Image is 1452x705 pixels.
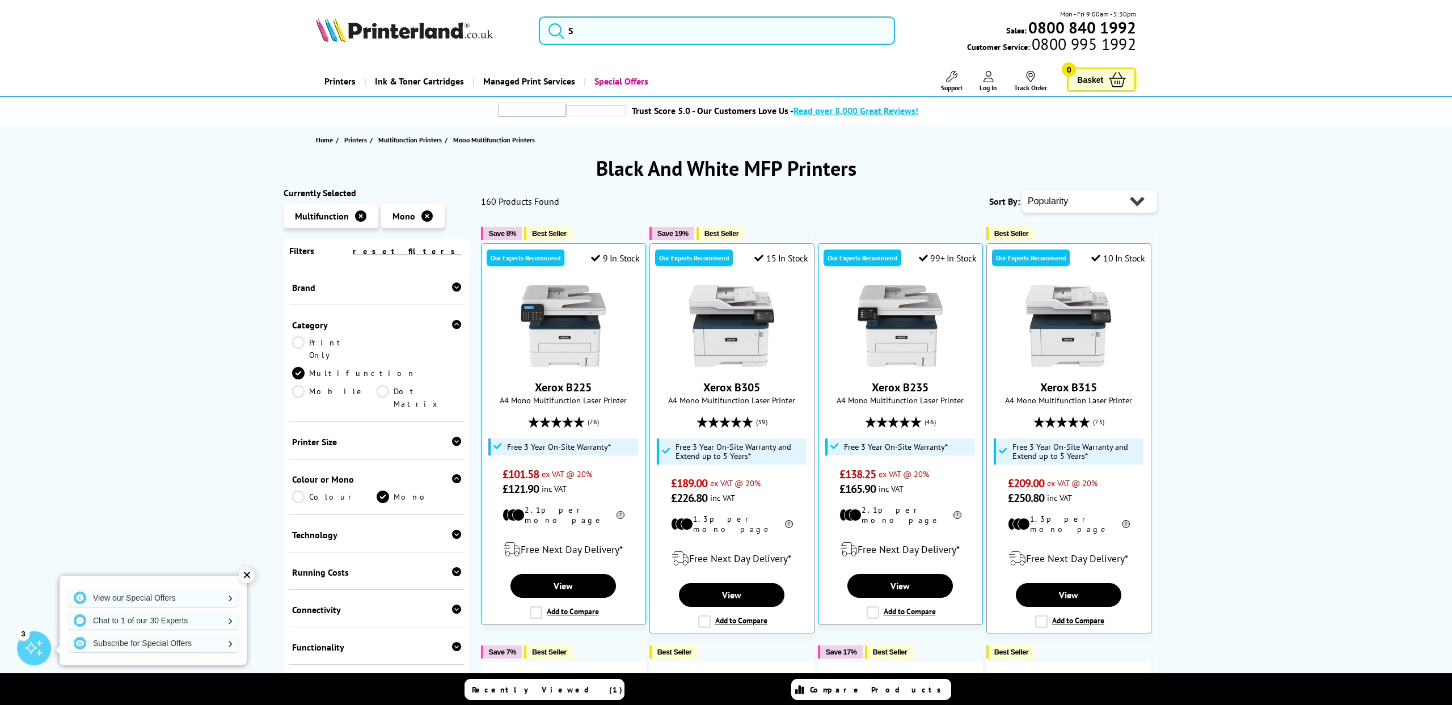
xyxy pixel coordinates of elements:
[824,534,977,565] div: modal_delivery
[521,284,606,369] img: Xerox B225
[284,187,470,199] div: Currently Selected
[503,505,624,525] li: 2.1p per mono page
[17,627,29,640] div: 3
[1008,514,1130,534] li: 1.3p per mono page
[698,615,767,628] label: Add to Compare
[1027,22,1136,33] a: 0800 840 1992
[657,648,692,656] span: Best Seller
[993,543,1145,575] div: modal_delivery
[1093,411,1104,433] span: (73)
[353,246,461,256] a: reset filters
[826,648,857,656] span: Save 17%
[824,250,901,266] div: Our Experts Recommend
[1028,17,1136,38] b: 0800 840 1992
[879,468,929,479] span: ex VAT @ 20%
[710,492,735,503] span: inc VAT
[919,252,977,264] div: 99+ In Stock
[524,645,572,658] button: Best Seller
[472,67,584,96] a: Managed Print Services
[532,648,567,656] span: Best Seller
[839,467,876,482] span: £138.25
[295,210,349,222] span: Multifunction
[584,67,657,96] a: Special Offers
[986,227,1035,240] button: Best Seller
[489,229,516,238] span: Save 8%
[377,491,461,503] a: Mono
[1016,583,1121,607] a: View
[1040,380,1097,395] a: Xerox B315
[671,491,708,505] span: £226.80
[292,529,461,541] div: Technology
[793,105,918,116] span: Read over 8,000 Great Reviews!
[364,67,472,96] a: Ink & Toner Cartridges
[818,645,863,658] button: Save 17%
[986,645,1035,658] button: Best Seller
[657,229,689,238] span: Save 19%
[1047,492,1072,503] span: inc VAT
[704,229,739,238] span: Best Seller
[967,39,1136,52] span: Customer Service:
[292,436,461,448] div: Printer Size
[703,380,760,395] a: Xerox B305
[655,250,733,266] div: Our Experts Recommend
[1035,615,1104,628] label: Add to Compare
[378,134,445,146] a: Multifunction Printers
[292,474,461,485] div: Colour or Mono
[1062,62,1076,77] span: 0
[994,229,1029,238] span: Best Seller
[566,105,626,116] img: trustpilot rating
[858,284,943,369] img: Xerox B235
[316,134,336,146] a: Home
[1067,67,1136,92] a: Basket 0
[498,103,566,117] img: trustpilot rating
[481,645,522,658] button: Save 7%
[1014,71,1047,92] a: Track Order
[992,250,1070,266] div: Our Experts Recommend
[465,679,624,700] a: Recently Viewed (1)
[1091,252,1145,264] div: 10 In Stock
[591,252,640,264] div: 9 In Stock
[377,385,461,410] a: Dot Matrix
[1026,360,1111,371] a: Xerox B315
[292,282,461,293] div: Brand
[375,67,464,96] span: Ink & Toner Cartridges
[1008,491,1045,505] span: £250.80
[289,245,314,256] span: Filters
[824,395,977,406] span: A4 Mono Multifunction Laser Printer
[941,71,963,92] a: Support
[679,583,784,607] a: View
[316,67,364,96] a: Printers
[649,645,698,658] button: Best Seller
[925,411,936,433] span: (46)
[756,411,767,433] span: (39)
[980,83,997,92] span: Log In
[68,634,238,652] a: Subscribe for Special Offers
[344,134,367,146] span: Printers
[671,476,708,491] span: £189.00
[489,648,516,656] span: Save 7%
[1006,25,1027,36] span: Sales:
[754,671,808,682] div: 20 In Stock
[697,227,745,240] button: Best Seller
[1060,9,1136,19] span: Mon - Fri 9:00am - 5:30pm
[284,155,1168,181] h1: Black And White MFP Printers
[980,71,997,92] a: Log In
[865,645,913,658] button: Best Seller
[292,367,416,379] a: Multifunction
[292,491,377,503] a: Colour
[1096,671,1145,682] div: 2 In Stock
[521,360,606,371] a: Xerox B225
[292,604,461,615] div: Connectivity
[689,360,774,371] a: Xerox B305
[542,468,592,479] span: ex VAT @ 20%
[316,17,493,42] img: Printerland Logo
[487,534,640,565] div: modal_delivery
[791,679,951,700] a: Compare Products
[292,336,377,361] a: Print Only
[994,648,1029,656] span: Best Seller
[676,442,804,461] span: Free 3 Year On-Site Warranty and Extend up to 5 Years*
[503,482,539,496] span: £121.90
[487,250,564,266] div: Our Experts Recommend
[292,319,461,331] div: Category
[532,229,567,238] span: Best Seller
